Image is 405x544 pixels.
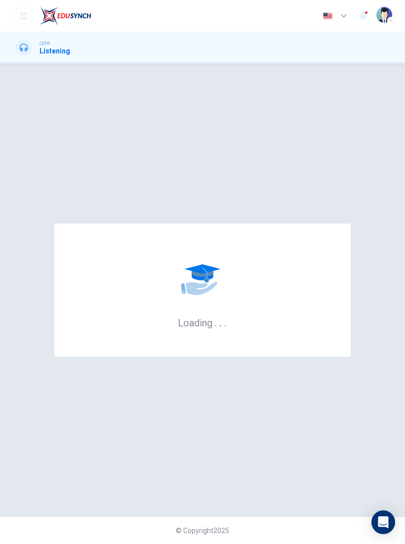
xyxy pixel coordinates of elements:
button: open mobile menu [16,8,32,24]
img: EduSynch logo [40,6,91,26]
h6: . [224,314,227,330]
h6: . [214,314,217,330]
img: en [322,12,334,20]
h6: . [219,314,222,330]
div: Open Intercom Messenger [371,510,395,534]
h1: Listening [40,47,70,55]
span: CEFR [40,40,50,47]
img: Profile picture [376,7,392,23]
span: © Copyright 2025 [176,527,229,535]
h6: Loading [178,316,227,329]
